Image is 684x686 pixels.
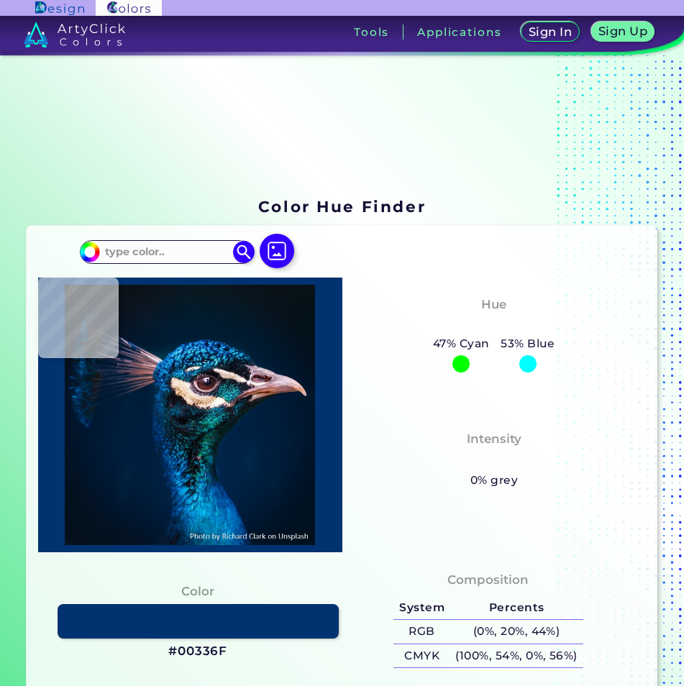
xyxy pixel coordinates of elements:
iframe: Advertisement [21,69,201,674]
h3: Cyan-Blue [453,317,534,334]
h5: Sign In [531,27,570,37]
h4: Composition [447,570,529,590]
a: Sign In [524,23,577,41]
a: Sign Up [594,23,651,41]
h5: System [393,596,450,620]
h5: (0%, 20%, 44%) [450,620,583,644]
h5: (100%, 54%, 0%, 56%) [450,644,583,668]
h5: 47% Cyan [427,334,495,353]
h5: Percents [450,596,583,620]
h5: RGB [393,620,450,644]
h3: Applications [417,27,501,37]
h3: Tools [354,27,389,37]
h5: Sign Up [601,26,645,37]
img: ArtyClick Design logo [35,1,83,15]
h5: 53% Blue [495,334,560,353]
input: type color.. [100,242,234,262]
h1: Color Hue Finder [258,196,426,217]
h3: Vibrant [463,452,526,469]
h4: Hue [481,294,506,315]
img: logo_artyclick_colors_white.svg [24,22,125,47]
img: icon search [233,241,255,262]
h5: 0% grey [470,471,518,490]
h4: Intensity [467,429,521,449]
img: icon picture [260,234,294,268]
h5: CMYK [393,644,450,668]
